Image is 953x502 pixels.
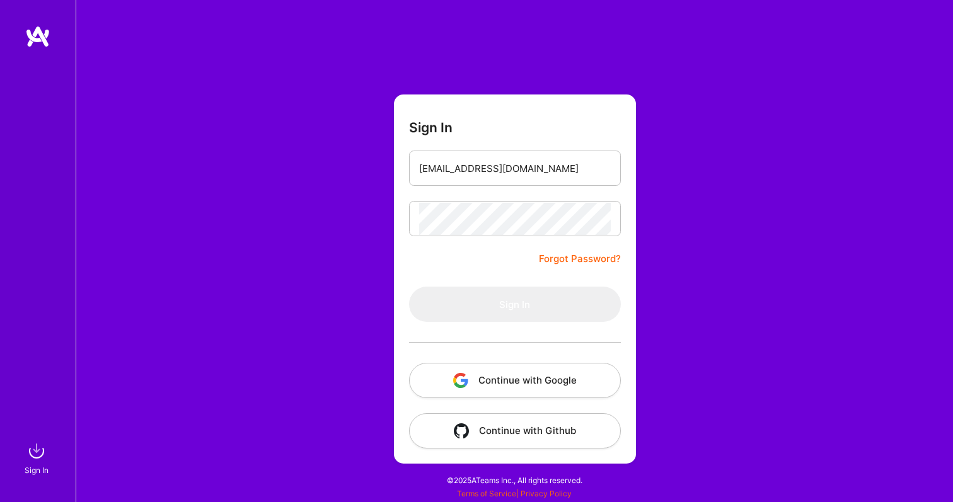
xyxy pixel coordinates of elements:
[419,152,611,185] input: Email...
[76,464,953,496] div: © 2025 ATeams Inc., All rights reserved.
[25,25,50,48] img: logo
[24,438,49,464] img: sign in
[454,423,469,438] img: icon
[25,464,49,477] div: Sign In
[539,251,621,266] a: Forgot Password?
[457,489,572,498] span: |
[409,287,621,322] button: Sign In
[521,489,572,498] a: Privacy Policy
[453,373,468,388] img: icon
[457,489,516,498] a: Terms of Service
[409,413,621,448] button: Continue with Github
[409,363,621,398] button: Continue with Google
[26,438,49,477] a: sign inSign In
[409,120,453,135] h3: Sign In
